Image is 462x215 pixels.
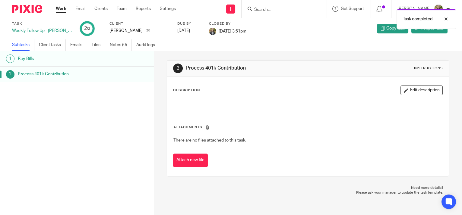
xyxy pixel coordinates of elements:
[39,39,66,51] a: Client tasks
[18,54,104,63] h1: Pay Bills
[173,185,443,190] p: Need more details?
[173,126,202,129] span: Attachments
[177,21,201,26] label: Due by
[400,86,443,95] button: Edit description
[12,5,42,13] img: Pixie
[186,65,321,71] h1: Process 401k Contribution
[403,16,433,22] p: Task completed.
[84,25,90,32] div: 2
[12,21,72,26] label: Task
[173,88,200,93] p: Description
[87,27,90,30] small: /2
[173,154,208,167] button: Attach new file
[219,29,246,33] span: [DATE] 3:51pm
[109,21,170,26] label: Client
[94,6,108,12] a: Clients
[160,6,176,12] a: Settings
[136,6,151,12] a: Reports
[414,66,443,71] div: Instructions
[117,6,127,12] a: Team
[6,55,14,63] div: 1
[75,6,85,12] a: Email
[177,28,201,34] div: [DATE]
[12,28,72,34] div: Weekly Follow Up - [PERSON_NAME]
[173,190,443,195] p: Please ask your manager to update the task template.
[109,28,143,34] p: [PERSON_NAME]
[209,21,246,26] label: Closed by
[110,39,132,51] a: Notes (0)
[173,64,183,73] div: 2
[209,28,216,35] img: image.jpg
[70,39,87,51] a: Emails
[136,39,160,51] a: Audit logs
[173,138,246,142] span: There are no files attached to this task.
[18,70,104,79] h1: Process 401k Contribution
[56,6,66,12] a: Work
[6,70,14,79] div: 2
[92,39,105,51] a: Files
[434,4,443,14] img: image.jpg
[12,39,34,51] a: Subtasks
